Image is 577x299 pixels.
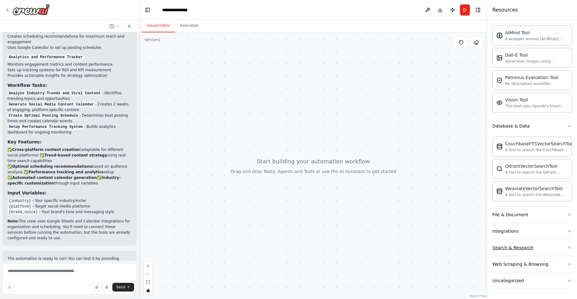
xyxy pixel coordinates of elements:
[505,163,568,169] div: QdrantVectorSearchTool
[492,207,572,223] button: File & Document
[7,218,132,241] p: The crew uses Google Sheets and Calendar integrations for organization and scheduling. You'll nee...
[492,23,572,118] div: AI & Machine Learning
[12,164,92,169] strong: Optimal scheduling recommendations
[7,73,132,78] li: Provides actionable insights for strategy optimization
[505,97,568,103] div: Vision Tool
[505,185,568,192] div: WeaviateVectorSearchTool
[492,134,572,206] div: Database & Data
[492,245,533,251] div: Search & Research
[7,91,102,96] code: Analyze Industry Trends and Viral Content
[175,19,204,32] button: Execution
[144,278,152,286] button: fit view
[492,118,572,134] button: Database & Data
[492,256,572,272] button: Web Scraping & Browsing
[28,170,103,174] strong: Performance tracking and analytics
[492,261,548,267] div: Web Scraping & Browsing
[7,190,47,195] strong: Input Variables:
[474,6,482,14] button: Hide right sidebar
[505,36,568,41] div: A wrapper around [AI-Minds]([URL][DOMAIN_NAME]). Useful for when you need answers to questions fr...
[7,90,132,101] li: - Identifies trending topics and opportunities
[496,77,503,83] img: Patronusevaltool
[505,30,568,36] div: AIMind Tool
[12,175,97,180] strong: Automated content calendar generation
[492,228,518,234] div: Integrations
[505,59,568,64] div: Generates images using OpenAI's Dall-E model.
[505,170,568,175] div: A tool to search the Qdrant database for relevant information on internal documents.
[496,188,503,194] img: Weaviatevectorsearchtool
[496,143,503,150] img: Couchbaseftsvectorsearchtool
[7,198,32,204] code: {industry}
[492,212,528,218] div: File & Document
[107,22,122,30] button: Switch to previous chat
[124,22,134,30] button: Start a new chat
[492,278,524,284] div: Uncategorized
[144,270,152,278] button: zoom out
[7,83,47,88] strong: Workflow Tasks:
[492,123,530,129] div: Database & Data
[144,286,152,294] button: toggle interactivity
[492,273,572,289] button: Uncategorized
[505,141,574,147] div: CouchbaseFTSVectorSearchTool
[112,283,134,292] button: Send
[505,52,568,58] div: Dall-E Tool
[496,166,503,172] img: Qdrantvectorsearchtool
[7,124,84,130] code: Setup Performance Tracking System
[7,175,121,185] strong: Industry-specific customization
[505,104,568,109] div: This tool uses OpenAI's Vision API to describe the contents of an image.
[492,223,572,239] button: Integrations
[116,285,125,290] span: Send
[92,283,101,292] button: Upload files
[496,32,503,39] img: Aimindtool
[496,100,503,106] img: Visiontool
[505,74,558,81] div: Patronus Evaluation Tool
[7,113,79,119] code: Create Optimal Posting Schedule
[496,55,503,61] img: Dalletool
[12,4,50,15] img: Logo
[7,209,39,215] code: {brand_voice}
[45,153,107,157] strong: Trend-based content strategy
[492,6,518,14] h4: Resources
[7,204,32,209] code: {platform}
[144,37,161,42] div: Version 1
[7,54,84,60] code: Analytics and Performance Tracker
[7,209,132,215] li: - Your brand's tone and messaging style
[162,7,194,13] nav: breadcrumb
[144,262,152,294] div: React Flow controls
[7,101,132,113] li: - Creates 2 weeks of engaging, platform-specific content
[143,6,152,14] button: Hide left sidebar
[12,147,80,152] strong: Cross-platform content creation
[7,67,132,73] li: Sets up tracking systems for ROI and KPI measurement
[7,34,132,45] li: Creates scheduling recommendations for maximum reach and engagement
[5,283,14,292] button: Improve this prompt
[7,147,132,186] p: ✅ (adaptable for different social platforms) ✅ using real-time search capabilities ✅ based on aud...
[7,139,41,144] strong: Key Features:
[7,45,132,50] li: Uses Google Calendar to set up posting schedules
[492,240,572,256] button: Search & Research
[7,62,132,67] li: Monitors engagement metrics and content performance
[7,203,132,209] li: - Target social media platforms
[505,147,574,152] div: A tool to search the Couchbase database for relevant information on internal documents.
[505,81,558,86] div: No description available
[505,192,568,197] div: A tool to search the Weaviate database for relevant information on internal documents.
[7,219,19,223] strong: Note:
[7,124,132,135] li: - Builds analytics dashboard for ongoing monitoring
[7,256,132,284] p: The automation is ready to run! You can test it by providing values for your industry, target pla...
[7,198,132,203] li: - Your specific industry/niche
[7,102,95,107] code: Generate Social Media Content Calendar
[7,113,132,124] li: - Determines best posting times and creates calendar events
[142,19,175,32] button: Visual Editor
[470,294,486,298] a: React Flow attribution
[102,283,111,292] button: Click to speak your automation idea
